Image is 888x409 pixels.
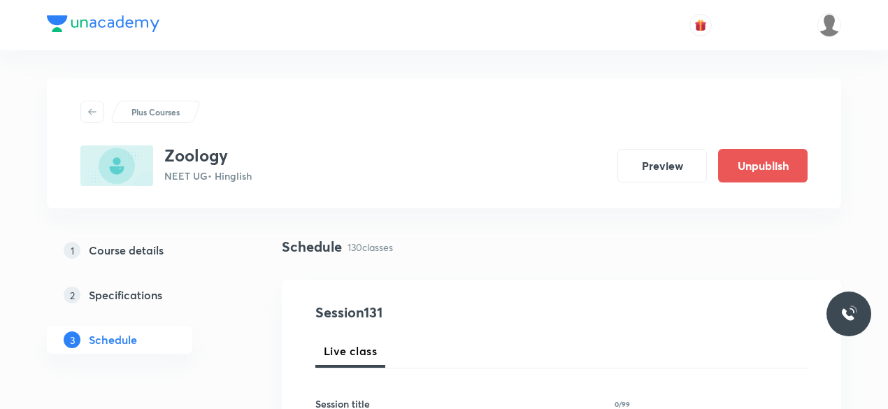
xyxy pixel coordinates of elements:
[315,302,571,323] h4: Session 131
[131,106,180,118] p: Plus Courses
[64,242,80,259] p: 1
[615,401,630,408] p: 0/99
[617,149,707,182] button: Preview
[324,343,377,359] span: Live class
[282,236,342,257] h4: Schedule
[89,242,164,259] h5: Course details
[164,168,252,183] p: NEET UG • Hinglish
[47,15,159,36] a: Company Logo
[89,331,137,348] h5: Schedule
[89,287,162,303] h5: Specifications
[64,287,80,303] p: 2
[47,15,159,32] img: Company Logo
[348,240,393,254] p: 130 classes
[694,19,707,31] img: avatar
[164,145,252,166] h3: Zoology
[840,306,857,322] img: ttu
[689,14,712,36] button: avatar
[817,13,841,37] img: Aamir Yousuf
[80,145,153,186] img: B07F878F-8C37-4FCA-A8C0-D960F11DBB31_plus.png
[47,281,237,309] a: 2Specifications
[64,331,80,348] p: 3
[718,149,808,182] button: Unpublish
[47,236,237,264] a: 1Course details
